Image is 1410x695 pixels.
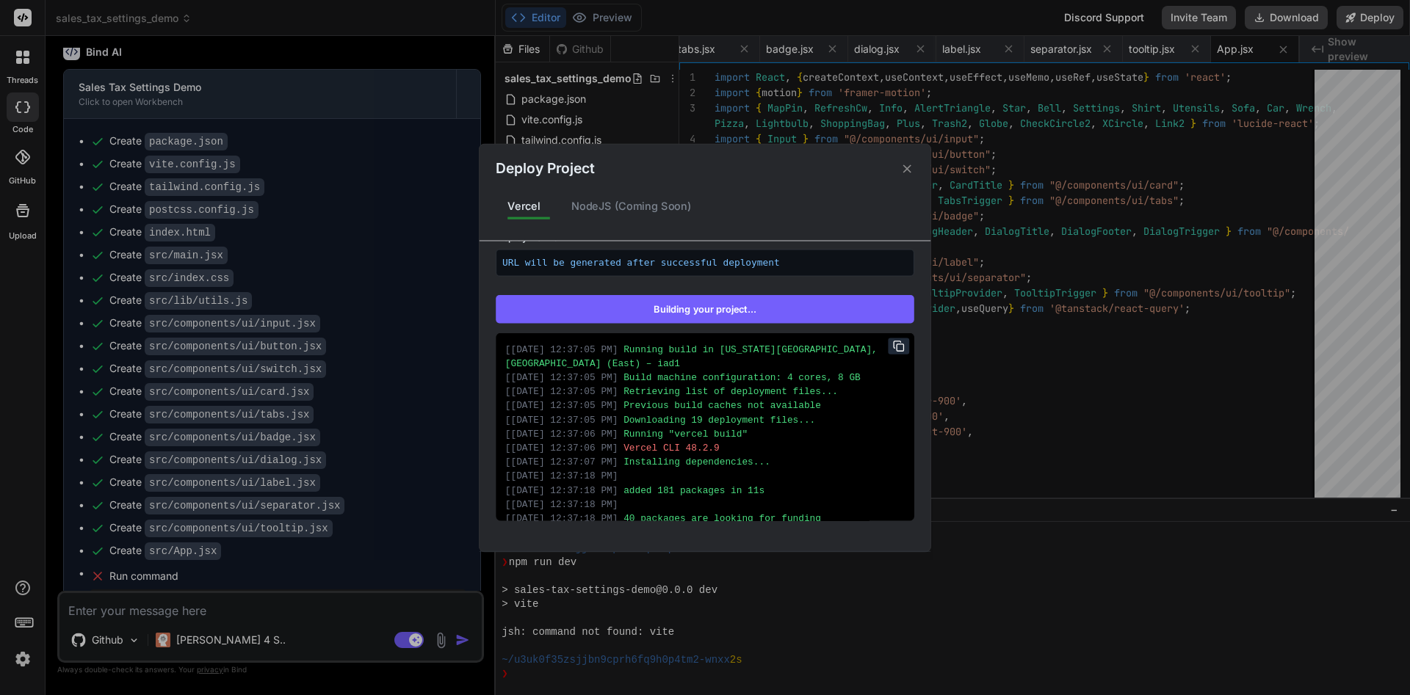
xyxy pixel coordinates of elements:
span: [ [DATE] 12:37:18 PM ] [505,512,618,523]
span: [ [DATE] 12:37:07 PM ] [505,456,618,467]
span: [ [DATE] 12:37:05 PM ] [505,386,618,396]
p: URL will be generated after successful deployment [502,255,908,269]
span: [ [DATE] 12:37:06 PM ] [505,442,618,452]
div: Vercel CLI 48.2.9 [505,440,905,454]
div: Previous build caches not available [505,398,905,412]
h2: Deploy Project [496,158,594,179]
div: Retrieving list of deployment files... [505,384,905,398]
div: Build machine configuration: 4 cores, 8 GB [505,370,905,384]
div: added 181 packages in 11s [505,483,905,497]
div: 40 packages are looking for funding [505,511,905,525]
span: [ [DATE] 12:37:05 PM ] [505,371,618,382]
span: [ [DATE] 12:37:18 PM ] [505,498,618,509]
span: [ [DATE] 12:37:06 PM ] [505,428,618,438]
div: NodeJS (Coming Soon) [560,191,704,222]
div: Downloading 19 deployment files... [505,412,905,426]
button: Copy URL [889,337,910,353]
span: [ [DATE] 12:37:18 PM ] [505,484,618,495]
div: Running "vercel build" [505,426,905,440]
div: Vercel [496,191,552,222]
span: [ [DATE] 12:37:05 PM ] [505,343,618,354]
span: [ [DATE] 12:37:18 PM ] [505,470,618,481]
span: [ [DATE] 12:37:05 PM ] [505,414,618,424]
label: Deployment URL [496,230,914,244]
button: Building your project... [496,295,914,323]
div: Running build in [US_STATE][GEOGRAPHIC_DATA], [GEOGRAPHIC_DATA] (East) – iad1 [505,342,905,370]
span: [ [DATE] 12:37:05 PM ] [505,400,618,410]
div: Installing dependencies... [505,454,905,468]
